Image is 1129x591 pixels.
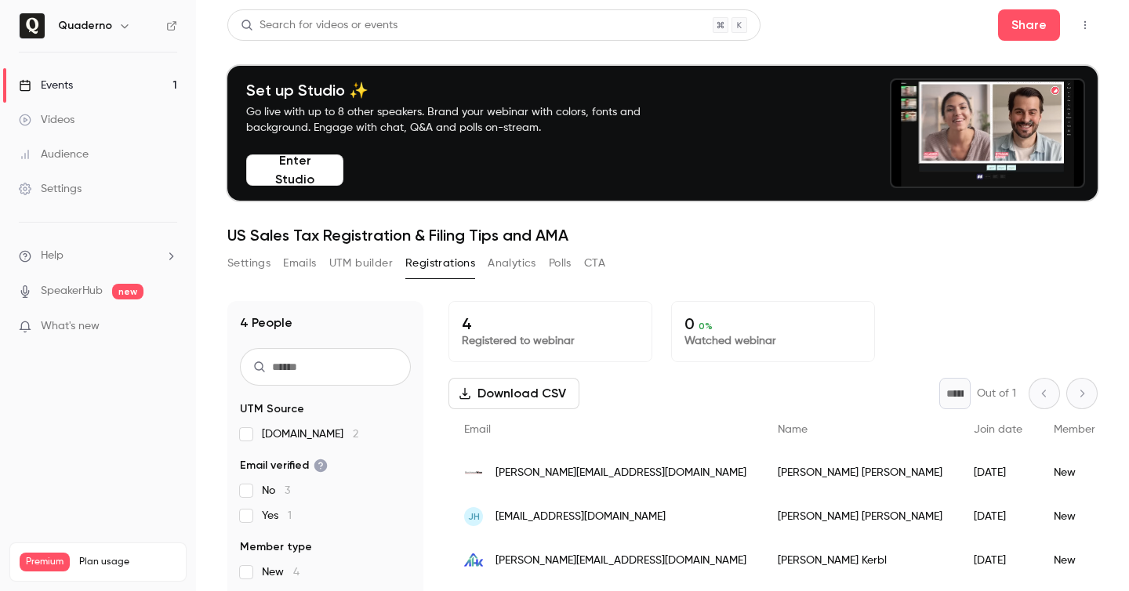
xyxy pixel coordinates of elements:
[329,251,393,276] button: UTM builder
[19,78,73,93] div: Events
[464,551,483,570] img: apphousekitchen.com
[405,251,475,276] button: Registrations
[974,424,1022,435] span: Join date
[79,556,176,568] span: Plan usage
[19,147,89,162] div: Audience
[496,509,666,525] span: [EMAIL_ADDRESS][DOMAIN_NAME]
[549,251,572,276] button: Polls
[20,553,70,571] span: Premium
[958,495,1038,538] div: [DATE]
[462,314,639,333] p: 4
[496,465,746,481] span: [PERSON_NAME][EMAIL_ADDRESS][DOMAIN_NAME]
[958,451,1038,495] div: [DATE]
[262,483,290,499] span: No
[488,251,536,276] button: Analytics
[288,510,292,521] span: 1
[246,154,343,186] button: Enter Studio
[262,508,292,524] span: Yes
[584,251,605,276] button: CTA
[958,538,1038,582] div: [DATE]
[41,318,100,335] span: What's new
[1054,424,1121,435] span: Member type
[240,401,304,417] span: UTM Source
[240,539,312,555] span: Member type
[468,509,480,524] span: JH
[41,248,64,264] span: Help
[41,283,103,299] a: SpeakerHub
[283,251,316,276] button: Emails
[19,248,177,264] li: help-dropdown-opener
[762,451,958,495] div: [PERSON_NAME] [PERSON_NAME]
[20,13,45,38] img: Quaderno
[496,553,746,569] span: [PERSON_NAME][EMAIL_ADDRESS][DOMAIN_NAME]
[240,458,328,473] span: Email verified
[19,112,74,128] div: Videos
[762,538,958,582] div: [PERSON_NAME] Kerbl
[684,314,862,333] p: 0
[112,284,143,299] span: new
[227,226,1098,245] h1: US Sales Tax Registration & Filing Tips and AMA
[462,333,639,349] p: Registered to webinar
[977,386,1016,401] p: Out of 1
[762,495,958,538] div: [PERSON_NAME] [PERSON_NAME]
[778,424,808,435] span: Name
[262,564,299,580] span: New
[240,314,292,332] h1: 4 People
[246,81,677,100] h4: Set up Studio ✨
[293,567,299,578] span: 4
[684,333,862,349] p: Watched webinar
[58,18,112,34] h6: Quaderno
[464,463,483,482] img: businesswise.se
[241,17,398,34] div: Search for videos or events
[19,181,82,197] div: Settings
[699,321,713,332] span: 0 %
[227,251,270,276] button: Settings
[448,378,579,409] button: Download CSV
[353,429,358,440] span: 2
[998,9,1060,41] button: Share
[285,485,290,496] span: 3
[262,426,358,442] span: [DOMAIN_NAME]
[246,104,677,136] p: Go live with up to 8 other speakers. Brand your webinar with colors, fonts and background. Engage...
[464,424,491,435] span: Email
